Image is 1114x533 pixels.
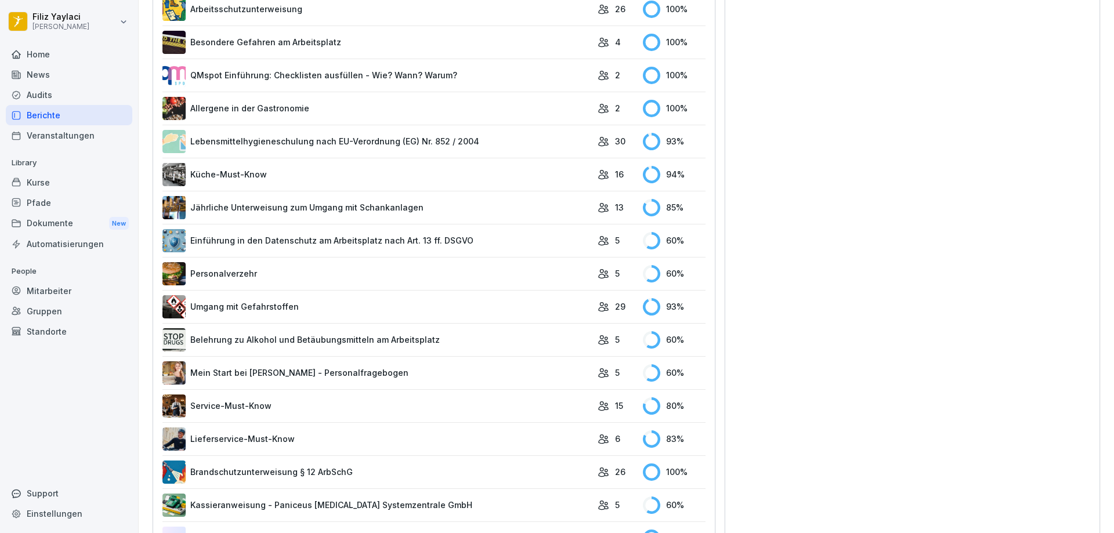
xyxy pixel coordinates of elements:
img: x7xa5977llyo53hf30kzdyol.png [162,229,186,252]
a: Automatisierungen [6,234,132,254]
a: Kassieranweisung - Paniceus [MEDICAL_DATA] Systemzentrale GmbH [162,494,592,517]
div: 94 % [643,166,706,183]
p: People [6,262,132,281]
div: 93 % [643,133,706,150]
div: Dokumente [6,213,132,234]
a: Gruppen [6,301,132,321]
a: Mitarbeiter [6,281,132,301]
a: Home [6,44,132,64]
p: 13 [615,201,624,213]
div: 100 % [643,1,706,18]
p: 5 [615,499,620,511]
img: ro33qf0i8ndaw7nkfv0stvse.png [162,295,186,318]
img: chcy4n51endi7ma8fmhszelz.png [162,328,186,351]
p: 30 [615,135,625,147]
div: 85 % [643,199,706,216]
p: 2 [615,102,620,114]
p: 6 [615,433,620,445]
img: kpon4nh320e9lf5mryu3zflh.png [162,394,186,418]
img: zq4t51x0wy87l3xh8s87q7rq.png [162,31,186,54]
img: rsy9vu330m0sw5op77geq2rv.png [162,64,186,87]
div: 100 % [643,100,706,117]
p: 15 [615,400,623,412]
div: New [109,217,129,230]
div: 100 % [643,463,706,481]
a: Umgang mit Gefahrstoffen [162,295,592,318]
p: Filiz Yaylaci [32,12,89,22]
div: 60 % [643,232,706,249]
p: 5 [615,234,620,246]
div: 93 % [643,298,706,316]
a: News [6,64,132,85]
p: 26 [615,466,625,478]
a: Service-Must-Know [162,394,592,418]
div: 60 % [643,331,706,349]
p: 4 [615,36,621,48]
a: Audits [6,85,132,105]
a: Lebensmittelhygieneschulung nach EU-Verordnung (EG) Nr. 852 / 2004 [162,130,592,153]
img: gxsnf7ygjsfsmxd96jxi4ufn.png [162,130,186,153]
div: 83 % [643,430,706,448]
a: Standorte [6,321,132,342]
img: fvkk888r47r6bwfldzgy1v13.png [162,494,186,517]
a: Lieferservice-Must-Know [162,427,592,451]
img: etou62n52bjq4b8bjpe35whp.png [162,196,186,219]
p: 29 [615,300,625,313]
p: [PERSON_NAME] [32,23,89,31]
div: 60 % [643,496,706,514]
div: 100 % [643,34,706,51]
img: aaay8cu0h1hwaqqp9269xjan.png [162,361,186,385]
a: Jährliche Unterweisung zum Umgang mit Schankanlagen [162,196,592,219]
div: 80 % [643,397,706,415]
a: QMspot Einführung: Checklisten ausfüllen - Wie? Wann? Warum? [162,64,592,87]
a: Einführung in den Datenschutz am Arbeitsplatz nach Art. 13 ff. DSGVO [162,229,592,252]
img: b0iy7e1gfawqjs4nezxuanzk.png [162,461,186,484]
p: 5 [615,367,620,379]
a: Brandschutzunterweisung § 12 ArbSchG [162,461,592,484]
p: 5 [615,267,620,280]
img: zd24spwykzjjw3u1wcd2ptki.png [162,262,186,285]
a: Personalverzehr [162,262,592,285]
div: 60 % [643,364,706,382]
div: 60 % [643,265,706,282]
p: Library [6,154,132,172]
p: 5 [615,333,620,346]
p: 16 [615,168,624,180]
a: Berichte [6,105,132,125]
a: Besondere Gefahren am Arbeitsplatz [162,31,592,54]
a: Kurse [6,172,132,193]
img: hu6txd6pq7tal1w0hbosth6a.png [162,427,186,451]
a: Allergene in der Gastronomie [162,97,592,120]
div: 100 % [643,67,706,84]
a: Veranstaltungen [6,125,132,146]
a: Belehrung zu Alkohol und Betäubungsmitteln am Arbeitsplatz [162,328,592,351]
p: 26 [615,3,625,15]
a: DokumenteNew [6,213,132,234]
a: Pfade [6,193,132,213]
a: Mein Start bei [PERSON_NAME] - Personalfragebogen [162,361,592,385]
div: Support [6,483,132,503]
img: gsgognukgwbtoe3cnlsjjbmw.png [162,97,186,120]
img: gxc2tnhhndim38heekucasph.png [162,163,186,186]
a: Einstellungen [6,503,132,524]
a: Küche-Must-Know [162,163,592,186]
p: 2 [615,69,620,81]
